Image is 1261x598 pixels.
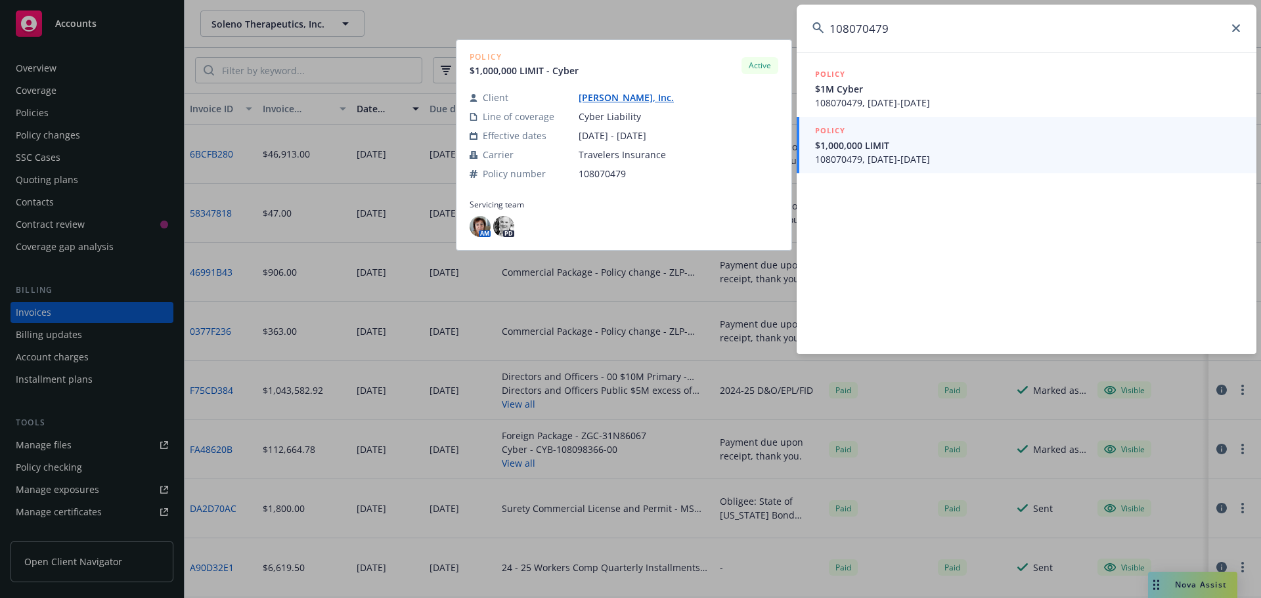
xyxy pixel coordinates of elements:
[815,152,1241,166] span: 108070479, [DATE]-[DATE]
[797,60,1256,117] a: POLICY$1M Cyber108070479, [DATE]-[DATE]
[815,96,1241,110] span: 108070479, [DATE]-[DATE]
[815,124,845,137] h5: POLICY
[815,68,845,81] h5: POLICY
[797,117,1256,173] a: POLICY$1,000,000 LIMIT108070479, [DATE]-[DATE]
[797,5,1256,52] input: Search...
[815,139,1241,152] span: $1,000,000 LIMIT
[815,82,1241,96] span: $1M Cyber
